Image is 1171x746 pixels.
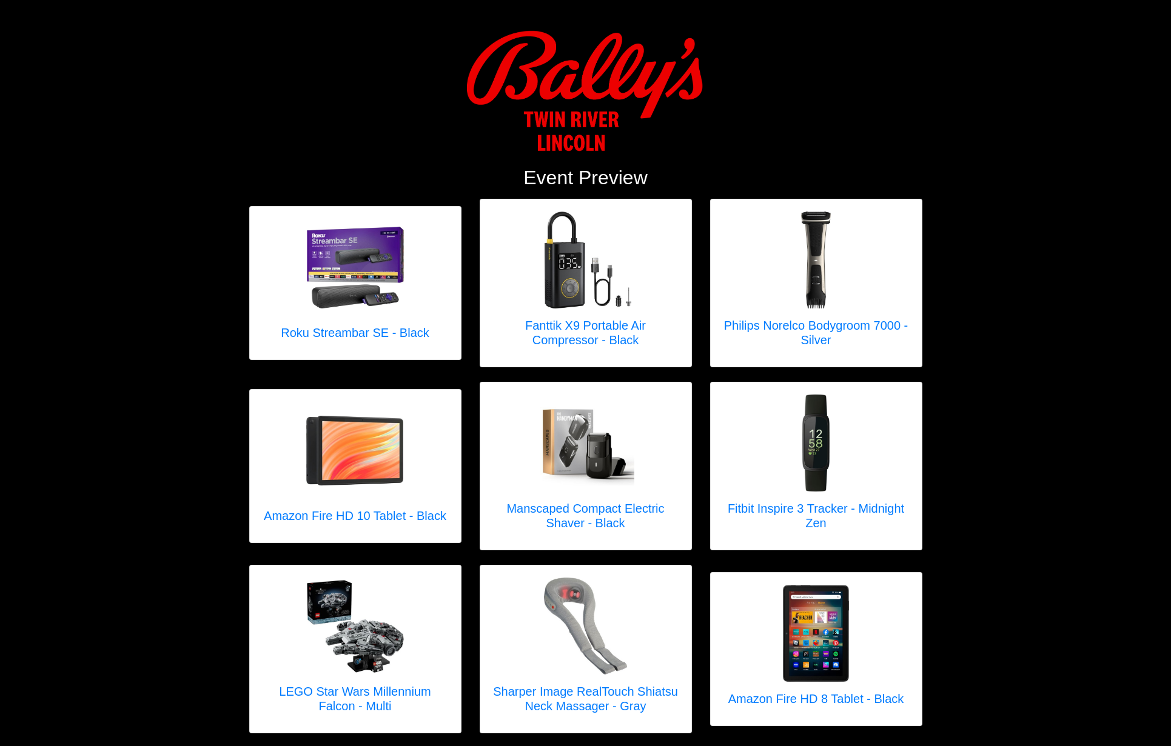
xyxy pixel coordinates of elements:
h5: Fanttik X9 Portable Air Compressor - Black [492,318,679,347]
h5: Fitbit Inspire 3 Tracker - Midnight Zen [723,501,910,530]
img: Amazon Fire HD 8 Tablet - Black [768,585,865,682]
h2: Event Preview [249,166,922,189]
img: Amazon Fire HD 10 Tablet - Black [306,416,403,485]
img: LEGO Star Wars Millennium Falcon - Multi [307,580,404,673]
img: Philips Norelco Bodygroom 7000 - Silver [768,211,865,308]
h5: Amazon Fire HD 10 Tablet - Black [264,508,446,523]
a: Amazon Fire HD 10 Tablet - Black Amazon Fire HD 10 Tablet - Black [264,402,446,530]
a: Fitbit Inspire 3 Tracker - Midnight Zen Fitbit Inspire 3 Tracker - Midnight Zen [723,395,910,538]
img: Fitbit Inspire 3 Tracker - Midnight Zen [768,395,865,491]
h5: Roku Streambar SE - Black [281,325,429,340]
img: Fanttik X9 Portable Air Compressor - Black [537,211,634,308]
img: Logo [467,30,705,152]
h5: Manscaped Compact Electric Shaver - Black [492,501,679,530]
a: Fanttik X9 Portable Air Compressor - Black Fanttik X9 Portable Air Compressor - Black [492,211,679,355]
img: Roku Streambar SE - Black [307,227,404,308]
h5: Sharper Image RealTouch Shiatsu Neck Massager - Gray [492,684,679,713]
a: Manscaped Compact Electric Shaver - Black Manscaped Compact Electric Shaver - Black [492,395,679,538]
a: LEGO Star Wars Millennium Falcon - Multi LEGO Star Wars Millennium Falcon - Multi [262,578,449,721]
a: Philips Norelco Bodygroom 7000 - Silver Philips Norelco Bodygroom 7000 - Silver [723,211,910,355]
a: Sharper Image RealTouch Shiatsu Neck Massager - Gray Sharper Image RealTouch Shiatsu Neck Massage... [492,578,679,721]
a: Roku Streambar SE - Black Roku Streambar SE - Black [281,219,429,347]
h5: LEGO Star Wars Millennium Falcon - Multi [262,684,449,713]
h5: Philips Norelco Bodygroom 7000 - Silver [723,318,910,347]
a: Amazon Fire HD 8 Tablet - Black Amazon Fire HD 8 Tablet - Black [728,585,904,713]
img: Manscaped Compact Electric Shaver - Black [537,395,634,491]
h5: Amazon Fire HD 8 Tablet - Black [728,691,904,706]
img: Sharper Image RealTouch Shiatsu Neck Massager - Gray [537,578,634,674]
